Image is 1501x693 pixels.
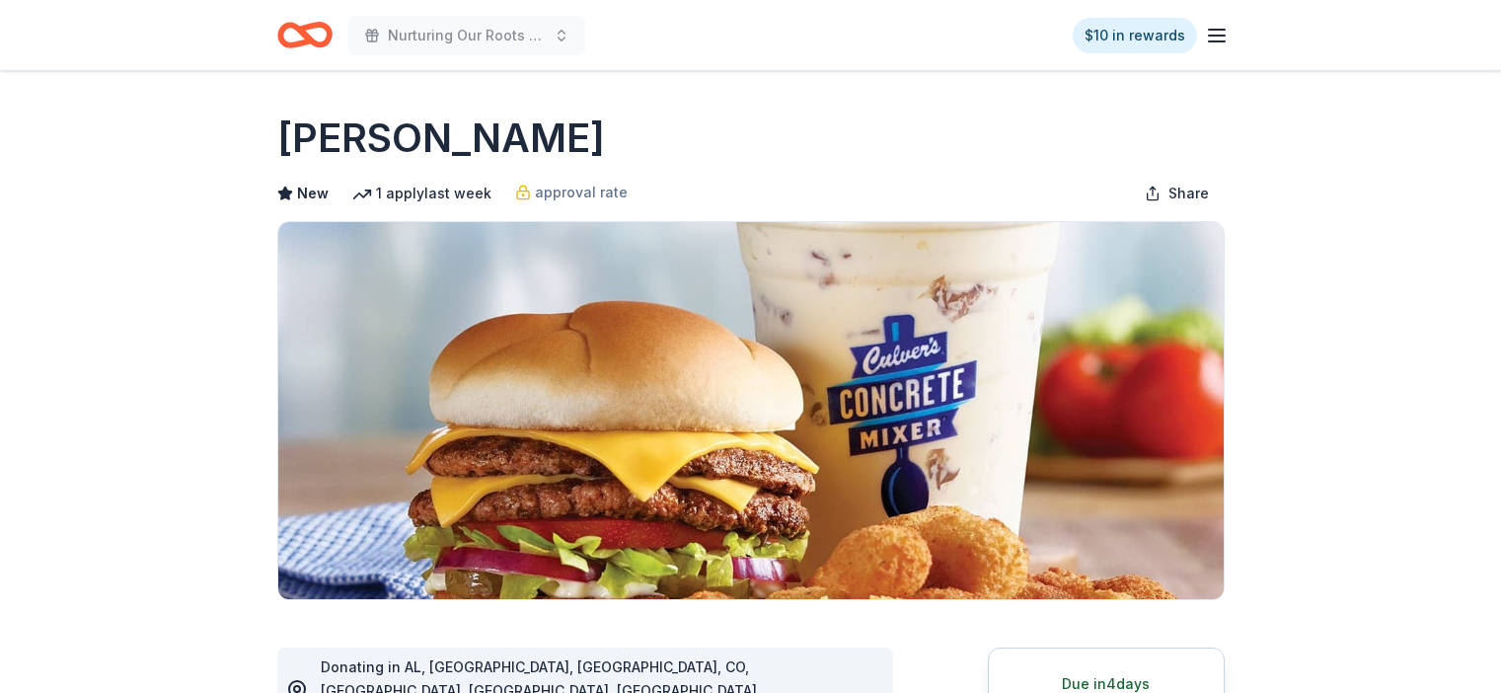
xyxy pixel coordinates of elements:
[1073,18,1197,53] a: $10 in rewards
[1129,174,1225,213] button: Share
[535,181,628,204] span: approval rate
[277,12,333,58] a: Home
[388,24,546,47] span: Nurturing Our Roots - Reaching for the Sky Dougbe River School Gala 2025
[297,182,329,205] span: New
[1168,182,1209,205] span: Share
[515,181,628,204] a: approval rate
[348,16,585,55] button: Nurturing Our Roots - Reaching for the Sky Dougbe River School Gala 2025
[352,182,491,205] div: 1 apply last week
[278,222,1224,599] img: Image for Culver's
[277,111,605,166] h1: [PERSON_NAME]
